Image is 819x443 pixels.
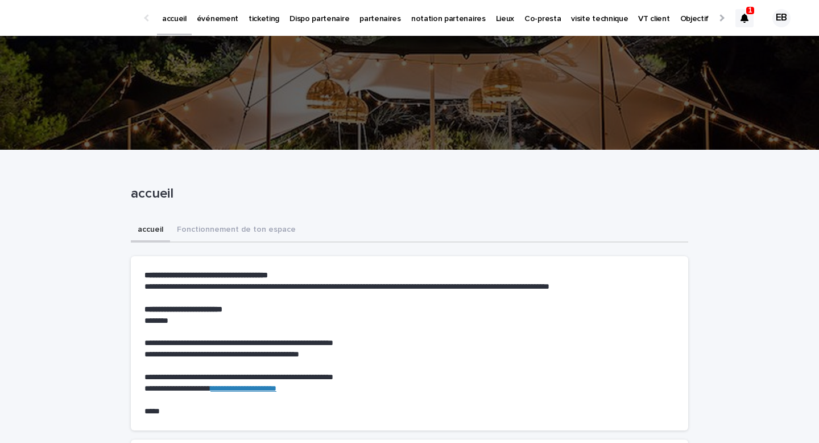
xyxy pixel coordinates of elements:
[131,186,684,202] p: accueil
[170,219,303,243] button: Fonctionnement de ton espace
[131,219,170,243] button: accueil
[772,9,791,27] div: EB
[748,6,752,14] p: 1
[735,9,754,27] div: 1
[23,7,133,30] img: Ls34BcGeRexTGTNfXpUC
